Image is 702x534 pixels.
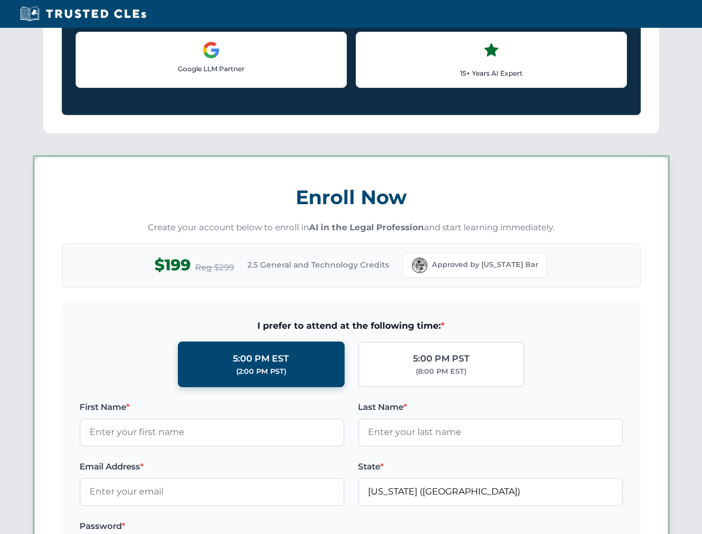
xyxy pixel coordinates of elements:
strong: AI in the Legal Profession [309,222,424,233]
label: Last Name [358,400,623,414]
input: Enter your first name [79,418,345,446]
label: State [358,460,623,473]
input: Enter your last name [358,418,623,446]
p: 15+ Years AI Expert [365,68,618,78]
span: $199 [155,253,191,278]
label: First Name [79,400,345,414]
h3: Enroll Now [62,180,641,215]
img: Florida Bar [412,258,427,273]
span: I prefer to attend at the following time: [79,319,623,333]
p: Google LLM Partner [85,63,337,74]
input: Florida (FL) [358,478,623,506]
label: Password [79,520,345,533]
input: Enter your email [79,478,345,506]
span: 2.5 General and Technology Credits [247,259,389,271]
div: (2:00 PM PST) [236,366,286,377]
div: (8:00 PM EST) [416,366,466,377]
span: Reg $299 [195,261,234,274]
img: Google [202,41,220,59]
div: 5:00 PM PST [413,352,470,366]
label: Email Address [79,460,345,473]
span: Approved by [US_STATE] Bar [432,259,538,270]
div: 5:00 PM EST [233,352,289,366]
p: Create your account below to enroll in and start learning immediately. [62,221,641,234]
img: Trusted CLEs [17,6,150,22]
